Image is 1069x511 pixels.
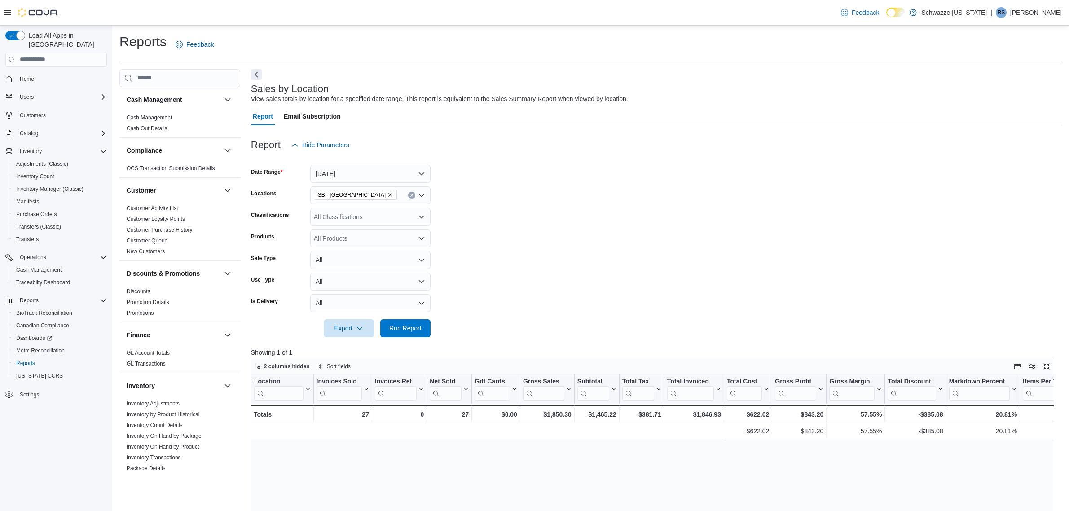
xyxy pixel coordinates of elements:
[13,159,107,169] span: Adjustments (Classic)
[127,115,172,121] a: Cash Management
[9,307,110,319] button: BioTrack Reconciliation
[829,426,882,436] div: 57.55%
[16,223,61,230] span: Transfers (Classic)
[9,220,110,233] button: Transfers (Classic)
[327,363,351,370] span: Sort fields
[119,163,240,177] div: Compliance
[127,330,220,339] button: Finance
[119,286,240,322] div: Discounts & Promotions
[127,444,199,450] a: Inventory On Hand by Product
[127,381,155,390] h3: Inventory
[310,165,431,183] button: [DATE]
[13,209,61,220] a: Purchase Orders
[119,203,240,260] div: Customer
[475,377,517,400] button: Gift Cards
[13,320,73,331] a: Canadian Compliance
[127,411,200,418] a: Inventory by Product Historical
[16,92,37,102] button: Users
[13,320,107,331] span: Canadian Compliance
[13,171,107,182] span: Inventory Count
[622,377,654,400] div: Total Tax
[727,377,769,400] button: Total Cost
[222,380,233,391] button: Inventory
[2,127,110,140] button: Catalog
[13,358,107,369] span: Reports
[9,319,110,332] button: Canadian Compliance
[16,360,35,367] span: Reports
[186,40,214,49] span: Feedback
[127,309,154,317] span: Promotions
[888,377,936,386] div: Total Discount
[9,357,110,370] button: Reports
[1012,361,1023,372] button: Keyboard shortcuts
[127,360,166,367] span: GL Transactions
[430,377,469,400] button: Net Sold
[430,409,469,420] div: 27
[13,370,66,381] a: [US_STATE] CCRS
[949,377,1016,400] button: Markdown Percent
[829,377,882,400] button: Gross Margin
[949,409,1016,420] div: 20.81%
[9,195,110,208] button: Manifests
[127,432,202,440] span: Inventory On Hand by Package
[20,75,34,83] span: Home
[727,377,762,386] div: Total Cost
[1027,361,1038,372] button: Display options
[127,186,220,195] button: Customer
[13,277,74,288] a: Traceabilty Dashboard
[310,251,431,269] button: All
[430,377,462,386] div: Net Sold
[127,422,183,428] a: Inventory Count Details
[127,237,167,244] span: Customer Queue
[222,145,233,156] button: Compliance
[127,125,167,132] a: Cash Out Details
[254,409,311,420] div: Totals
[375,409,424,420] div: 0
[375,377,424,400] button: Invoices Ref
[127,454,181,461] a: Inventory Transactions
[2,72,110,85] button: Home
[837,4,883,22] a: Feedback
[127,350,170,356] a: GL Account Totals
[20,148,42,155] span: Inventory
[2,294,110,307] button: Reports
[127,226,193,233] span: Customer Purchase History
[16,185,84,193] span: Inventory Manager (Classic)
[222,330,233,340] button: Finance
[16,389,43,400] a: Settings
[127,227,193,233] a: Customer Purchase History
[318,190,386,199] span: SB - [GEOGRAPHIC_DATA]
[127,248,165,255] a: New Customers
[375,377,417,400] div: Invoices Ref
[667,377,721,400] button: Total Invoiced
[9,170,110,183] button: Inventory Count
[20,93,34,101] span: Users
[119,33,167,51] h1: Reports
[127,401,180,407] a: Inventory Adjustments
[284,107,341,125] span: Email Subscription
[475,377,510,400] div: Gift Card Sales
[127,95,182,104] h3: Cash Management
[16,146,45,157] button: Inventory
[20,391,39,398] span: Settings
[16,295,42,306] button: Reports
[127,433,202,439] a: Inventory On Hand by Package
[314,190,397,200] span: SB - Highlands
[16,335,52,342] span: Dashboards
[430,377,462,400] div: Net Sold
[13,358,39,369] a: Reports
[316,377,369,400] button: Invoices Sold
[251,84,329,94] h3: Sales by Location
[16,372,63,379] span: [US_STATE] CCRS
[13,370,107,381] span: Washington CCRS
[316,377,361,400] div: Invoices Sold
[127,269,220,278] button: Discounts & Promotions
[667,409,721,420] div: $1,846.93
[16,266,62,273] span: Cash Management
[288,136,353,154] button: Hide Parameters
[475,409,517,420] div: $0.00
[949,426,1016,436] div: 20.81%
[13,184,87,194] a: Inventory Manager (Classic)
